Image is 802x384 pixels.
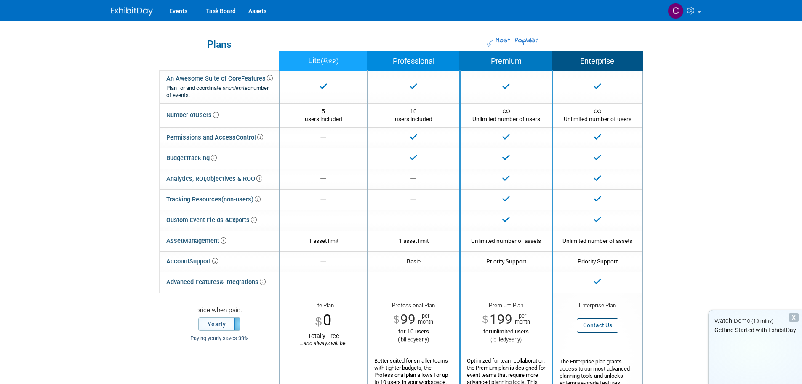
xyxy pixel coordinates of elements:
[287,340,360,347] div: ...and always will be.
[374,302,453,311] div: Professional Plan
[280,52,367,71] th: Lite
[166,255,218,268] div: Account
[189,258,218,265] span: Support
[487,40,493,47] img: Most Popular
[315,316,322,327] span: $
[166,173,262,185] div: Objectives & ROO
[166,306,273,317] div: price when paid:
[221,196,261,203] span: (non-users)
[460,52,552,71] th: Premium
[560,258,636,265] div: Priority Support
[166,276,266,288] div: Advanced Features
[166,175,206,183] span: Analytics, ROI,
[367,52,460,71] th: Professional
[483,328,491,335] span: for
[374,258,453,265] div: Basic
[512,313,530,325] span: per month
[400,311,416,327] span: 99
[166,85,273,99] div: Plan for and coordinate an number of events.
[164,40,275,49] div: Plans
[494,35,538,46] span: Most Popular
[374,328,453,335] div: for 10 users
[709,326,802,334] div: Getting Started with ExhibitDay
[199,318,240,330] label: Yearly
[472,108,540,122] span: Unlimited number of users
[374,107,453,123] div: 10 users included
[236,134,263,141] span: Control
[287,332,360,347] div: Totally Free
[490,311,512,327] span: 199
[166,193,261,206] div: Tracking Resources
[577,318,618,332] button: Contact Us
[287,302,360,310] div: Lite Plan
[323,56,336,67] span: free
[467,328,546,335] div: unlimited users
[413,336,427,343] span: yearly
[186,154,217,162] span: Tracking
[229,216,257,224] span: Exports
[166,109,219,121] div: Number of
[287,237,360,244] div: 1 asset limit
[336,57,339,65] span: )
[560,237,636,244] div: Unlimited number of assets
[467,336,546,344] div: ( billed )
[229,85,250,91] i: unlimited
[166,75,273,99] div: An Awesome Suite of Core
[751,318,773,324] span: (13 mins)
[166,132,263,144] div: Permissions and Access
[166,214,257,226] div: Custom Event Fields &
[506,336,520,343] span: yearly
[241,75,273,82] span: Features
[374,336,453,344] div: ( billed )
[467,237,546,244] div: Unlimited number of assets
[564,108,631,122] span: Unlimited number of users
[321,57,323,65] span: (
[467,302,546,311] div: Premium Plan
[166,235,226,247] div: Asset
[560,302,636,310] div: Enterprise Plan
[111,7,153,16] img: ExhibitDay
[166,152,217,164] div: Budget
[789,313,799,322] div: Dismiss
[220,278,266,286] span: & Integrations
[416,313,433,325] span: per month
[482,314,488,325] span: $
[166,335,273,342] div: Paying yearly saves 33%
[323,311,331,329] span: 0
[195,111,219,119] span: Users
[668,3,684,19] img: Cynde Bock
[709,317,802,325] div: Watch Demo
[287,107,360,123] div: 5 users included
[552,52,642,71] th: Enterprise
[183,237,226,244] span: Management
[394,314,400,325] span: $
[467,258,546,265] div: Priority Support
[374,237,453,244] div: 1 asset limit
